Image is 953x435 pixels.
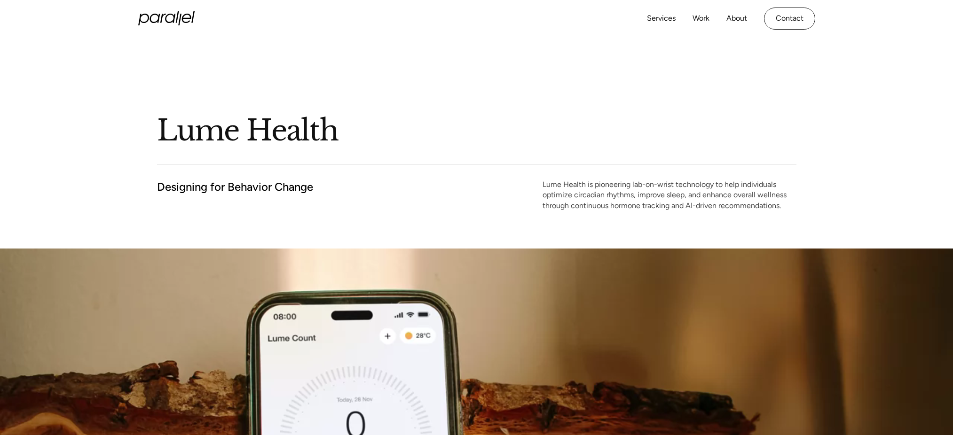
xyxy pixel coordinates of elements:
a: Work [693,12,709,25]
a: About [726,12,747,25]
p: Lume Health is pioneering lab-on-wrist technology to help individuals optimize circadian rhythms,... [543,179,796,211]
a: Services [647,12,676,25]
h1: Lume Health [157,112,796,149]
a: home [138,11,195,25]
a: Contact [764,8,815,30]
h2: Designing for Behavior Change [157,179,313,194]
